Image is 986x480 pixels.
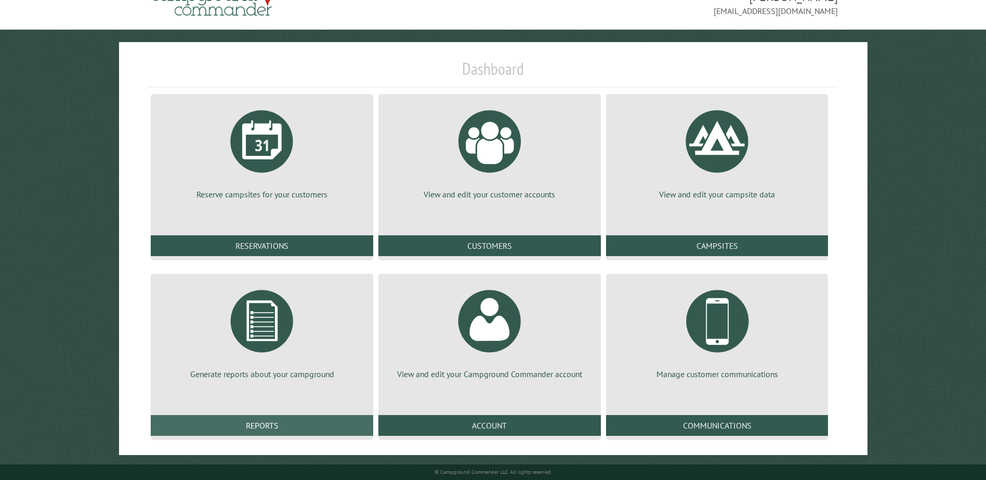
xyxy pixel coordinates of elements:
a: View and edit your campsite data [619,102,816,200]
p: View and edit your customer accounts [391,189,588,200]
a: View and edit your customer accounts [391,102,588,200]
p: Reserve campsites for your customers [163,189,361,200]
a: Reports [151,415,373,436]
small: © Campground Commander LLC. All rights reserved. [435,469,552,475]
a: Reservations [151,235,373,256]
a: Manage customer communications [619,282,816,380]
a: Reserve campsites for your customers [163,102,361,200]
p: View and edit your campsite data [619,189,816,200]
a: Campsites [606,235,829,256]
a: Account [378,415,601,436]
p: Generate reports about your campground [163,368,361,380]
p: Manage customer communications [619,368,816,380]
h1: Dashboard [148,59,837,87]
a: Generate reports about your campground [163,282,361,380]
a: Customers [378,235,601,256]
a: View and edit your Campground Commander account [391,282,588,380]
a: Communications [606,415,829,436]
p: View and edit your Campground Commander account [391,368,588,380]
